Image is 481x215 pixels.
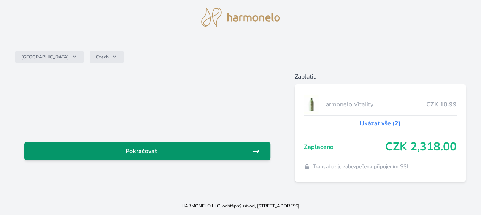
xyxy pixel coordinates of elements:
span: [GEOGRAPHIC_DATA] [21,54,69,60]
span: Czech [96,54,109,60]
span: CZK 2,318.00 [385,140,457,154]
span: CZK 10.99 [426,100,457,109]
a: Ukázat vše (2) [360,119,401,128]
img: CLEAN_VITALITY_se_stinem_x-lo.jpg [304,95,318,114]
span: Pokračovat [30,147,252,156]
span: Zaplaceno [304,142,385,152]
button: Czech [90,51,124,63]
a: Pokračovat [24,142,270,160]
span: Harmonelo Vitality [321,100,426,109]
span: Transakce je zabezpečena připojením SSL [313,163,410,171]
img: logo.svg [201,8,280,27]
h6: Zaplatit [295,72,466,81]
button: [GEOGRAPHIC_DATA] [15,51,84,63]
